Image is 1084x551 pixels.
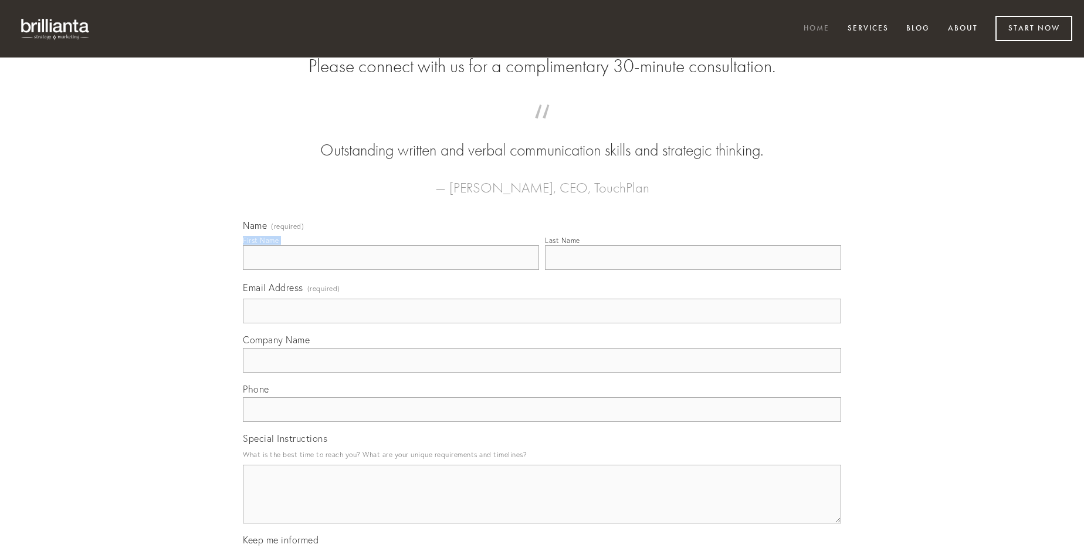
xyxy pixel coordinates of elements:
[243,55,841,77] h2: Please connect with us for a complimentary 30-minute consultation.
[899,19,937,39] a: Blog
[243,534,319,546] span: Keep me informed
[262,116,822,139] span: “
[940,19,985,39] a: About
[840,19,896,39] a: Services
[243,236,279,245] div: First Name
[307,280,340,296] span: (required)
[243,282,303,293] span: Email Address
[12,12,100,46] img: brillianta - research, strategy, marketing
[545,236,580,245] div: Last Name
[243,383,269,395] span: Phone
[262,162,822,200] figcaption: — [PERSON_NAME], CEO, TouchPlan
[243,432,327,444] span: Special Instructions
[262,116,822,162] blockquote: Outstanding written and verbal communication skills and strategic thinking.
[243,447,841,462] p: What is the best time to reach you? What are your unique requirements and timelines?
[243,219,267,231] span: Name
[243,334,310,346] span: Company Name
[995,16,1072,41] a: Start Now
[796,19,837,39] a: Home
[271,223,304,230] span: (required)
